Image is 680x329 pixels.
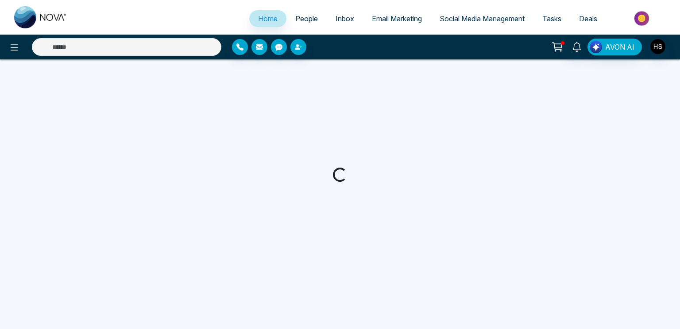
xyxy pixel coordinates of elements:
[363,10,431,27] a: Email Marketing
[542,14,561,23] span: Tasks
[14,6,67,28] img: Nova CRM Logo
[372,14,422,23] span: Email Marketing
[440,14,525,23] span: Social Media Management
[533,10,570,27] a: Tasks
[258,14,278,23] span: Home
[610,8,675,28] img: Market-place.gif
[587,39,642,55] button: AVON AI
[295,14,318,23] span: People
[249,10,286,27] a: Home
[327,10,363,27] a: Inbox
[579,14,597,23] span: Deals
[570,10,606,27] a: Deals
[650,39,665,54] img: User Avatar
[605,42,634,52] span: AVON AI
[590,41,602,53] img: Lead Flow
[336,14,354,23] span: Inbox
[286,10,327,27] a: People
[431,10,533,27] a: Social Media Management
